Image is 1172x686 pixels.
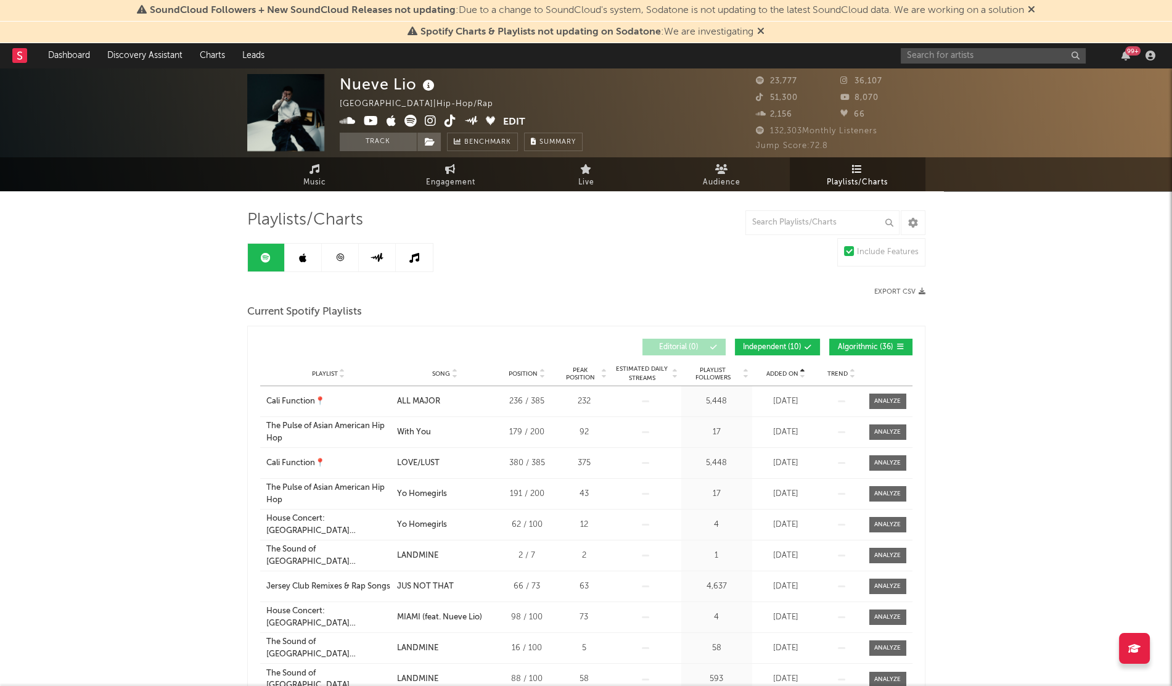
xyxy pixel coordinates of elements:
div: [DATE] [755,426,817,439]
a: Live [518,157,654,191]
span: Added On [766,370,798,378]
div: Cali Function📍 [266,395,325,408]
div: [DATE] [755,550,817,562]
span: Peak Position [561,366,600,381]
div: 62 / 100 [499,519,555,531]
button: Independent(10) [735,339,820,355]
div: Jersey Club Remixes & Rap Songs [266,581,390,593]
div: [DATE] [755,611,817,624]
span: Playlists/Charts [827,175,888,190]
div: 92 [561,426,607,439]
div: [DATE] [755,395,817,408]
div: 5,448 [684,395,749,408]
div: 66 / 73 [499,581,555,593]
span: Live [578,175,594,190]
span: Algorithmic ( 36 ) [837,344,894,351]
span: Editorial ( 0 ) [650,344,707,351]
span: 23,777 [756,77,797,85]
button: Export CSV [874,288,925,295]
div: [DATE] [755,457,817,469]
div: 88 / 100 [499,673,555,685]
div: Yo Homegirls [397,488,447,500]
div: ALL MAJOR [397,395,440,408]
span: Dismiss [1028,6,1035,15]
a: Audience [654,157,790,191]
div: 58 [561,673,607,685]
span: 51,300 [756,94,798,102]
a: Discovery Assistant [99,43,191,68]
a: The Sound of [GEOGRAPHIC_DATA] [US_STATE] [GEOGRAPHIC_DATA] [266,636,391,660]
button: Summary [524,133,583,151]
div: 179 / 200 [499,426,555,439]
span: Benchmark [464,135,511,150]
span: Spotify Charts & Playlists not updating on Sodatone [420,27,661,37]
div: 236 / 385 [499,395,555,408]
div: 17 [684,488,749,500]
a: The Pulse of Asian American Hip Hop [266,482,391,506]
div: [DATE] [755,642,817,655]
input: Search for artists [901,48,1086,64]
span: : We are investigating [420,27,753,37]
a: Leads [234,43,273,68]
span: Summary [539,139,576,146]
a: The Sound of [GEOGRAPHIC_DATA] ([GEOGRAPHIC_DATA], [GEOGRAPHIC_DATA]) [266,543,391,568]
div: 4 [684,519,749,531]
a: Jersey Club Remixes & Rap Songs [266,581,391,593]
button: Track [340,133,417,151]
div: LOVE/LUST [397,457,440,469]
div: 380 / 385 [499,457,555,469]
span: Jump Score: 72.8 [756,142,828,150]
div: 99 + [1125,46,1141,56]
div: [DATE] [755,488,817,500]
div: 12 [561,519,607,531]
div: 2 [561,550,607,562]
span: Independent ( 10 ) [743,344,801,351]
div: LANDMINE [397,550,438,562]
span: 132,303 Monthly Listeners [756,127,877,135]
div: JUS NOT THAT [397,581,454,593]
span: 36,107 [840,77,882,85]
div: 4 [684,611,749,624]
div: [DATE] [755,673,817,685]
div: 593 [684,673,749,685]
a: House Concert: [GEOGRAPHIC_DATA] [US_STATE] [GEOGRAPHIC_DATA] [266,605,391,629]
span: SoundCloud Followers + New SoundCloud Releases not updating [150,6,456,15]
div: MIAMI (feat. Nueve Lio) [397,611,482,624]
span: Position [509,370,538,378]
div: LANDMINE [397,673,438,685]
a: House Concert: [GEOGRAPHIC_DATA] [US_STATE] [GEOGRAPHIC_DATA] [266,513,391,537]
span: Audience [703,175,740,190]
button: Editorial(0) [642,339,726,355]
a: Dashboard [39,43,99,68]
div: 4,637 [684,581,749,593]
span: Music [303,175,326,190]
div: 5,448 [684,457,749,469]
div: 2 / 7 [499,550,555,562]
a: Benchmark [447,133,518,151]
div: 73 [561,611,607,624]
a: The Pulse of Asian American Hip Hop [266,420,391,444]
div: 232 [561,395,607,408]
span: Playlist Followers [684,366,742,381]
span: Playlists/Charts [247,213,363,228]
a: Cali Function📍 [266,457,391,469]
span: 2,156 [756,110,792,118]
span: : Due to a change to SoundCloud's system, Sodatone is not updating to the latest SoundCloud data.... [150,6,1024,15]
div: 43 [561,488,607,500]
span: Dismiss [757,27,764,37]
div: 58 [684,642,749,655]
div: Include Features [857,245,919,260]
a: Cali Function📍 [266,395,391,408]
button: Algorithmic(36) [829,339,912,355]
a: Music [247,157,383,191]
span: Estimated Daily Streams [613,365,671,383]
span: 8,070 [840,94,879,102]
div: [DATE] [755,581,817,593]
a: Playlists/Charts [790,157,925,191]
span: Current Spotify Playlists [247,305,362,320]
